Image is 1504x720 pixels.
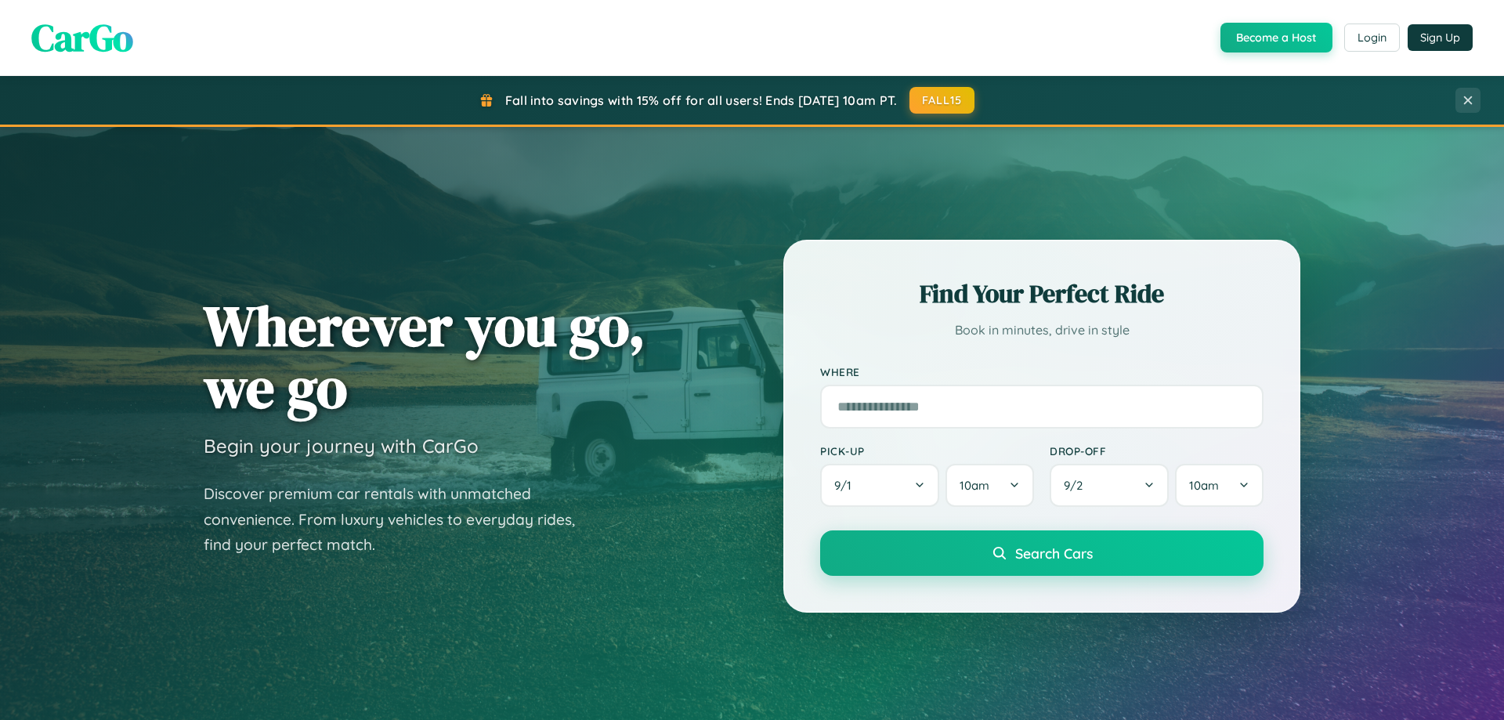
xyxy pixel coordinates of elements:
[1189,478,1219,493] span: 10am
[31,12,133,63] span: CarGo
[204,434,479,458] h3: Begin your journey with CarGo
[204,295,645,418] h1: Wherever you go, we go
[1220,23,1332,52] button: Become a Host
[1408,24,1473,51] button: Sign Up
[1050,444,1264,458] label: Drop-off
[505,92,898,108] span: Fall into savings with 15% off for all users! Ends [DATE] 10am PT.
[1175,464,1264,507] button: 10am
[820,464,939,507] button: 9/1
[1064,478,1090,493] span: 9 / 2
[820,365,1264,378] label: Where
[834,478,859,493] span: 9 / 1
[820,319,1264,342] p: Book in minutes, drive in style
[820,277,1264,311] h2: Find Your Perfect Ride
[909,87,975,114] button: FALL15
[204,481,595,558] p: Discover premium car rentals with unmatched convenience. From luxury vehicles to everyday rides, ...
[1015,545,1093,562] span: Search Cars
[820,530,1264,576] button: Search Cars
[1050,464,1169,507] button: 9/2
[945,464,1034,507] button: 10am
[960,478,989,493] span: 10am
[820,444,1034,458] label: Pick-up
[1344,24,1400,52] button: Login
